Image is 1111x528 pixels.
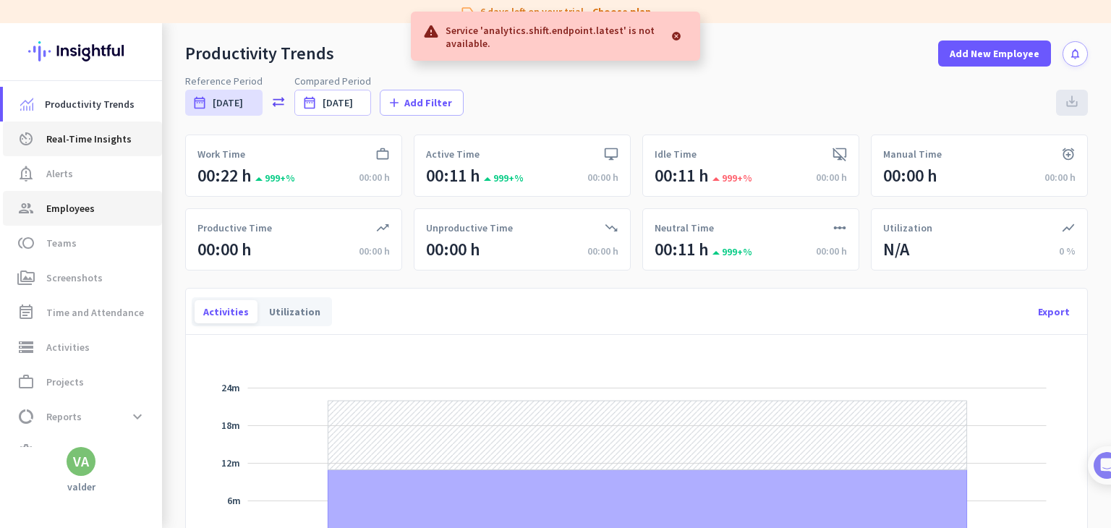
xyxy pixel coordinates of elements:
[73,454,89,469] div: VA
[197,147,245,161] span: Work Time
[483,171,524,184] span: 999+%
[323,95,353,110] span: [DATE]
[446,22,663,50] p: Service 'analytics.shift.endpoint.latest' is not available.
[707,244,719,262] i: arrow_drop_up
[197,238,252,261] div: 00:00 h
[938,41,1051,67] button: Add New Employee
[426,221,513,235] span: Unproductive Time
[46,130,132,148] span: Real-Time Insights
[185,74,263,88] span: Reference Period
[404,95,452,110] span: Add Filter
[426,238,480,261] div: 00:00 h
[302,95,317,110] i: date_range
[604,221,618,235] i: trending_down
[17,373,35,391] i: work_outline
[1059,244,1076,258] div: 0 %
[655,147,697,161] span: Idle Time
[950,46,1039,61] span: Add New Employee
[227,494,241,507] tspan: 6m
[1026,294,1081,329] div: Export
[17,130,35,148] i: av_timer
[833,221,847,235] i: linear_scale
[655,221,714,235] span: Neutral Time
[294,74,371,88] span: Compared Period
[3,295,162,330] a: event_noteTime and Attendance
[426,164,480,187] div: 00:11 h
[221,419,240,432] g: NaNh NaNm
[3,330,162,365] a: storageActivities
[883,221,932,235] span: Utilization
[655,238,709,261] div: 00:11 h
[3,434,162,469] a: settingsSettings
[46,269,103,286] span: Screenshots
[1044,170,1076,184] div: 00:00 h
[46,234,77,252] span: Teams
[250,171,262,188] i: arrow_drop_up
[479,171,490,188] i: arrow_drop_up
[17,408,35,425] i: data_usage
[20,98,33,111] img: menu-item
[17,234,35,252] i: toll
[46,443,85,460] span: Settings
[255,171,295,184] span: 999+%
[124,404,150,430] button: expand_more
[375,147,390,161] i: work_outlined
[3,226,162,260] a: tollTeams
[1063,41,1088,67] button: notifications
[460,4,474,19] i: label
[655,164,709,187] div: 00:11 h
[592,4,651,19] a: Choose plan
[712,171,752,184] span: 999+%
[359,170,390,184] div: 00:00 h
[3,87,162,122] a: menu-itemProductivity Trends
[17,304,35,321] i: event_note
[46,165,73,182] span: Alerts
[221,381,240,394] g: NaNh NaNm
[883,164,937,187] div: 00:00 h
[17,200,35,217] i: group
[426,147,480,161] span: Active Time
[197,221,272,235] span: Productive Time
[3,399,162,434] a: data_usageReportsexpand_more
[192,95,207,110] i: date_range
[883,238,909,261] div: N/A
[3,260,162,295] a: perm_mediaScreenshots
[213,95,243,110] span: [DATE]
[883,147,942,161] span: Manual Time
[816,244,847,258] div: 00:00 h
[227,494,241,507] g: NaNh NaNm
[46,408,82,425] span: Reports
[833,147,847,161] i: desktop_access_disabled
[221,456,240,469] tspan: 12m
[3,365,162,399] a: work_outlineProjects
[195,300,257,323] div: Activities
[1069,48,1081,60] i: notifications
[260,300,329,323] div: Utilization
[197,164,252,187] div: 00:22 h
[221,381,240,394] tspan: 24m
[221,456,240,469] g: NaNh NaNm
[387,95,401,110] i: add
[587,244,618,258] div: 00:00 h
[1061,221,1076,235] i: show_chart
[816,170,847,184] div: 00:00 h
[17,165,35,182] i: notification_important
[17,338,35,356] i: storage
[707,171,719,188] i: arrow_drop_up
[712,245,752,258] span: 999+%
[271,95,286,109] span: sync_alt
[46,200,95,217] span: Employees
[3,191,162,226] a: groupEmployees
[46,304,144,321] span: Time and Attendance
[3,122,162,156] a: av_timerReal-Time Insights
[45,95,135,113] span: Productivity Trends
[604,147,618,161] i: desktop_windows
[17,443,35,460] i: settings
[46,373,84,391] span: Projects
[3,156,162,191] a: notification_importantAlerts
[328,401,967,469] g: Series
[375,221,390,235] i: trending_up
[28,23,134,80] img: Insightful logo
[17,269,35,286] i: perm_media
[185,43,334,64] div: Productivity Trends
